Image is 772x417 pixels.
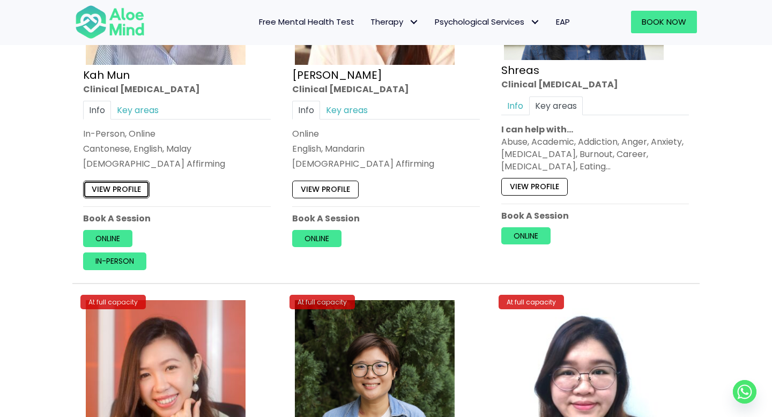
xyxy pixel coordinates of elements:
[83,128,271,140] div: In-Person, Online
[362,11,427,33] a: TherapyTherapy: submenu
[159,11,578,33] nav: Menu
[83,212,271,224] p: Book A Session
[292,83,480,95] div: Clinical [MEDICAL_DATA]
[292,100,320,119] a: Info
[292,158,480,170] div: [DEMOGRAPHIC_DATA] Affirming
[556,16,570,27] span: EAP
[435,16,540,27] span: Psychological Services
[292,230,342,247] a: Online
[83,83,271,95] div: Clinical [MEDICAL_DATA]
[320,100,374,119] a: Key areas
[83,143,271,155] p: Cantonese, English, Malay
[501,78,689,91] div: Clinical [MEDICAL_DATA]
[83,230,132,247] a: Online
[292,67,382,82] a: [PERSON_NAME]
[501,210,689,222] p: Book A Session
[75,4,145,40] img: Aloe mind Logo
[292,181,359,198] a: View profile
[83,181,150,198] a: View profile
[292,143,480,155] p: English, Mandarin
[406,14,421,30] span: Therapy: submenu
[83,252,146,270] a: In-person
[499,295,564,309] div: At full capacity
[501,178,568,195] a: View profile
[631,11,697,33] a: Book Now
[427,11,548,33] a: Psychological ServicesPsychological Services: submenu
[642,16,686,27] span: Book Now
[529,96,583,115] a: Key areas
[83,67,130,82] a: Kah Mun
[80,295,146,309] div: At full capacity
[501,123,689,135] p: I can help with…
[548,11,578,33] a: EAP
[501,63,539,78] a: Shreas
[83,158,271,170] div: [DEMOGRAPHIC_DATA] Affirming
[292,128,480,140] div: Online
[289,295,355,309] div: At full capacity
[501,96,529,115] a: Info
[259,16,354,27] span: Free Mental Health Test
[733,380,756,404] a: Whatsapp
[370,16,419,27] span: Therapy
[292,212,480,224] p: Book A Session
[527,14,543,30] span: Psychological Services: submenu
[83,100,111,119] a: Info
[501,136,689,173] div: Abuse, Academic, Addiction, Anger, Anxiety, [MEDICAL_DATA], Burnout, Career, [MEDICAL_DATA], Eating…
[111,100,165,119] a: Key areas
[251,11,362,33] a: Free Mental Health Test
[501,227,551,244] a: Online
